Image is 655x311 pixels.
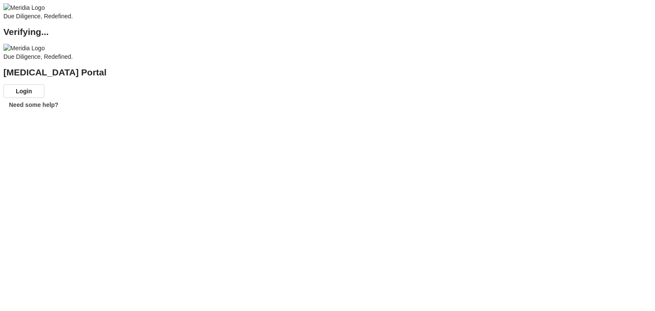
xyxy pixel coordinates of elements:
[3,3,45,12] img: Meridia Logo
[3,13,73,20] span: Due Diligence, Redefined.
[3,68,652,77] h2: [MEDICAL_DATA] Portal
[3,53,73,60] span: Due Diligence, Redefined.
[3,84,44,98] button: Login
[3,28,652,36] h2: Verifying...
[3,44,45,52] img: Meridia Logo
[3,98,64,112] button: Need some help?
